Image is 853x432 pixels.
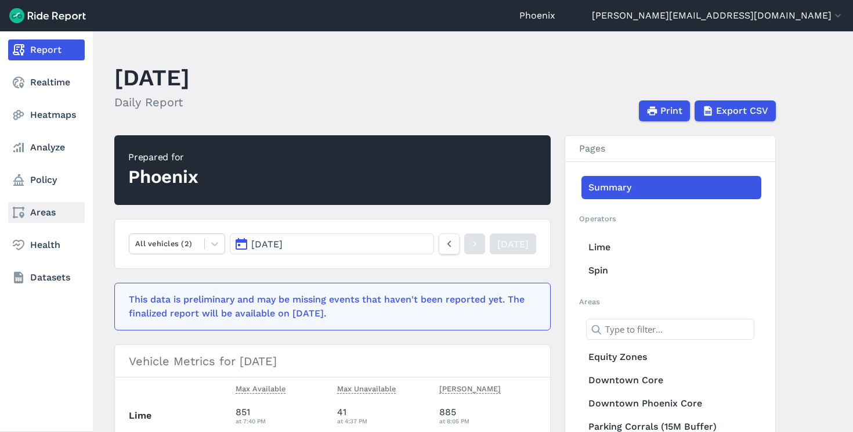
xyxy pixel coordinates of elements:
a: [DATE] [490,233,536,254]
h3: Vehicle Metrics for [DATE] [115,345,550,377]
div: Prepared for [128,150,198,164]
div: at 8:05 PM [439,416,537,426]
a: Summary [581,176,761,199]
a: Downtown Phoenix Core [581,392,761,415]
span: [PERSON_NAME] [439,382,501,394]
button: Max Unavailable [337,382,396,396]
a: Health [8,235,85,255]
span: Max Unavailable [337,382,396,394]
button: [PERSON_NAME] [439,382,501,396]
a: Areas [8,202,85,223]
a: Equity Zones [581,345,761,369]
input: Type to filter... [586,319,754,340]
a: Heatmaps [8,105,85,125]
a: Datasets [8,267,85,288]
div: at 7:40 PM [236,416,328,426]
h3: Pages [565,136,775,162]
div: 851 [236,405,328,426]
img: Ride Report [9,8,86,23]
button: Export CSV [695,100,776,121]
div: at 4:37 PM [337,416,430,426]
a: Downtown Core [581,369,761,392]
span: Max Available [236,382,285,394]
div: 41 [337,405,430,426]
span: Print [660,104,682,118]
a: Report [8,39,85,60]
button: Print [639,100,690,121]
h1: [DATE] [114,62,190,93]
button: Max Available [236,382,285,396]
a: Analyze [8,137,85,158]
div: Phoenix [128,164,198,190]
th: Lime [129,400,231,432]
a: Phoenix [519,9,555,23]
h2: Areas [579,296,761,307]
div: 885 [439,405,537,426]
button: [DATE] [230,233,434,254]
a: Policy [8,170,85,190]
div: This data is preliminary and may be missing events that haven't been reported yet. The finalized ... [129,293,529,321]
span: [DATE] [251,239,283,250]
span: Export CSV [716,104,768,118]
a: Spin [581,259,761,282]
a: Realtime [8,72,85,93]
button: [PERSON_NAME][EMAIL_ADDRESS][DOMAIN_NAME] [592,9,844,23]
h2: Daily Report [114,93,190,111]
h2: Operators [579,213,761,224]
a: Lime [581,236,761,259]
